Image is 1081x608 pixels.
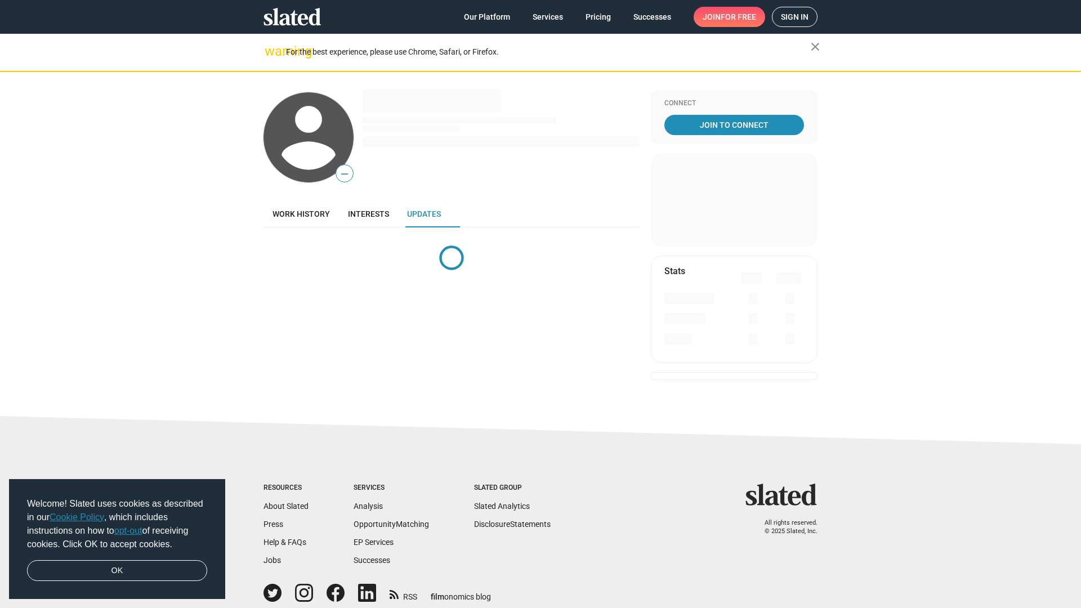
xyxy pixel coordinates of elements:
a: DisclosureStatements [474,520,551,529]
a: Services [524,7,572,27]
a: About Slated [263,502,309,511]
a: Joinfor free [694,7,765,27]
a: Cookie Policy [50,512,104,522]
a: RSS [390,585,417,602]
a: dismiss cookie message [27,560,207,582]
a: Work history [263,200,339,227]
a: Analysis [354,502,383,511]
span: Pricing [586,7,611,27]
a: Help & FAQs [263,538,306,547]
a: opt-out [114,526,142,535]
a: Our Platform [455,7,519,27]
mat-icon: warning [265,44,278,58]
div: Slated Group [474,484,551,493]
a: EP Services [354,538,394,547]
span: Join To Connect [667,115,802,135]
span: Welcome! Slated uses cookies as described in our , which includes instructions on how to of recei... [27,497,207,551]
a: Interests [339,200,398,227]
mat-card-title: Stats [664,265,685,277]
span: Sign in [781,7,808,26]
div: Services [354,484,429,493]
div: cookieconsent [9,479,225,600]
span: Interests [348,209,389,218]
span: Updates [407,209,441,218]
a: Slated Analytics [474,502,530,511]
span: Work history [273,209,330,218]
mat-icon: close [808,40,822,53]
span: Our Platform [464,7,510,27]
span: for free [721,7,756,27]
p: All rights reserved. © 2025 Slated, Inc. [753,519,818,535]
div: Resources [263,484,309,493]
a: Join To Connect [664,115,804,135]
a: Pricing [577,7,620,27]
span: Join [703,7,756,27]
a: filmonomics blog [431,583,491,602]
a: OpportunityMatching [354,520,429,529]
div: Connect [664,99,804,108]
a: Updates [398,200,450,227]
a: Press [263,520,283,529]
span: film [431,592,444,601]
a: Sign in [772,7,818,27]
a: Jobs [263,556,281,565]
span: — [336,167,353,181]
span: Services [533,7,563,27]
a: Successes [354,556,390,565]
a: Successes [624,7,680,27]
span: Successes [633,7,671,27]
div: For the best experience, please use Chrome, Safari, or Firefox. [286,44,811,60]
